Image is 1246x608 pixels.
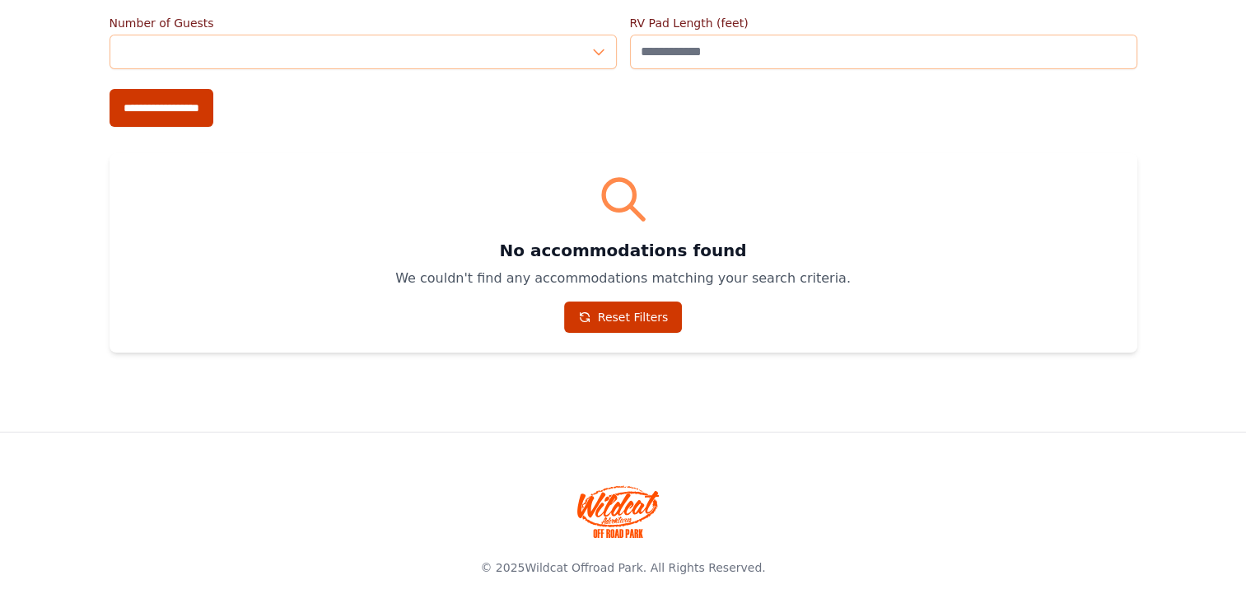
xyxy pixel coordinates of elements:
label: Number of Guests [110,15,617,31]
p: We couldn't find any accommodations matching your search criteria. [129,269,1118,288]
a: Reset Filters [564,302,683,333]
h3: No accommodations found [129,239,1118,262]
label: RV Pad Length (feet) [630,15,1137,31]
a: Wildcat Offroad Park [525,561,642,574]
span: © 2025 . All Rights Reserved. [480,561,765,574]
img: Wildcat Offroad park [577,485,660,538]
